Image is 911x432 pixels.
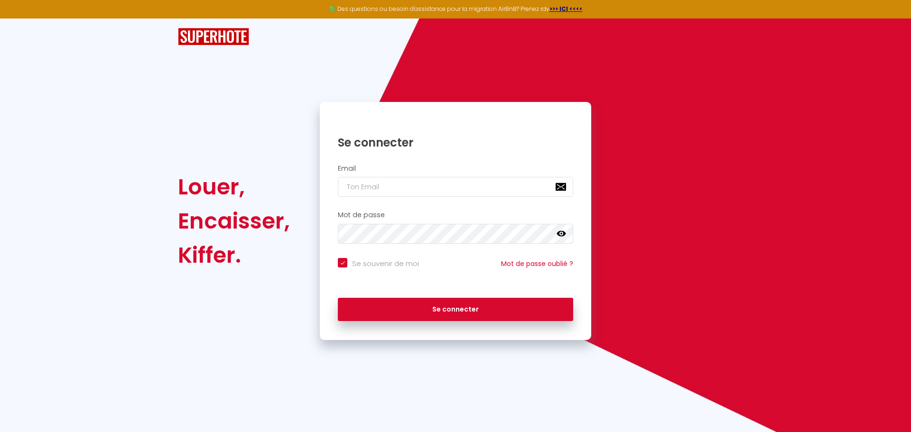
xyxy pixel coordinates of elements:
h1: Se connecter [338,135,573,150]
h2: Email [338,165,573,173]
img: SuperHote logo [178,28,249,46]
input: Ton Email [338,177,573,197]
div: Encaisser, [178,204,290,238]
a: Mot de passe oublié ? [501,259,573,268]
a: >>> ICI <<<< [549,5,583,13]
button: Se connecter [338,298,573,322]
h2: Mot de passe [338,211,573,219]
div: Kiffer. [178,238,290,272]
div: Louer, [178,170,290,204]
